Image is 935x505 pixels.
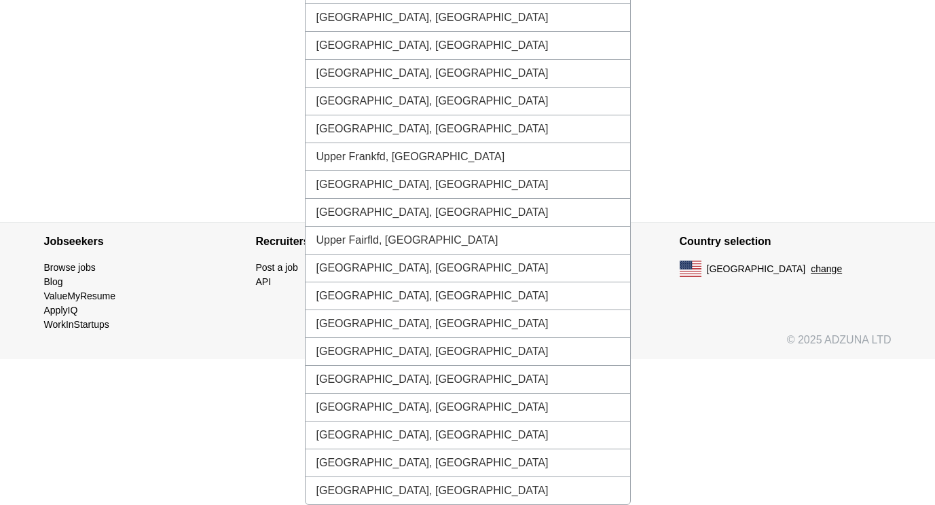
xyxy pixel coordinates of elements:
[44,305,78,316] a: ApplyIQ
[256,276,272,287] a: API
[306,4,630,32] li: [GEOGRAPHIC_DATA], [GEOGRAPHIC_DATA]
[256,262,298,273] a: Post a job
[306,449,630,477] li: [GEOGRAPHIC_DATA], [GEOGRAPHIC_DATA]
[306,60,630,88] li: [GEOGRAPHIC_DATA], [GEOGRAPHIC_DATA]
[680,261,701,277] img: US flag
[306,143,630,171] li: Upper Frankfd, [GEOGRAPHIC_DATA]
[44,262,96,273] a: Browse jobs
[44,291,116,301] a: ValueMyResume
[306,282,630,310] li: [GEOGRAPHIC_DATA], [GEOGRAPHIC_DATA]
[306,394,630,422] li: [GEOGRAPHIC_DATA], [GEOGRAPHIC_DATA]
[33,332,902,359] div: © 2025 ADZUNA LTD
[707,262,806,276] span: [GEOGRAPHIC_DATA]
[306,32,630,60] li: [GEOGRAPHIC_DATA], [GEOGRAPHIC_DATA]
[44,319,109,330] a: WorkInStartups
[306,227,630,255] li: Upper Fairfld, [GEOGRAPHIC_DATA]
[306,171,630,199] li: [GEOGRAPHIC_DATA], [GEOGRAPHIC_DATA]
[306,115,630,143] li: [GEOGRAPHIC_DATA], [GEOGRAPHIC_DATA]
[306,255,630,282] li: [GEOGRAPHIC_DATA], [GEOGRAPHIC_DATA]
[306,310,630,338] li: [GEOGRAPHIC_DATA], [GEOGRAPHIC_DATA]
[306,338,630,366] li: [GEOGRAPHIC_DATA], [GEOGRAPHIC_DATA]
[680,223,892,261] h4: Country selection
[44,276,63,287] a: Blog
[811,262,842,276] button: change
[306,88,630,115] li: [GEOGRAPHIC_DATA], [GEOGRAPHIC_DATA]
[306,422,630,449] li: [GEOGRAPHIC_DATA], [GEOGRAPHIC_DATA]
[306,477,630,504] li: [GEOGRAPHIC_DATA], [GEOGRAPHIC_DATA]
[306,199,630,227] li: [GEOGRAPHIC_DATA], [GEOGRAPHIC_DATA]
[306,366,630,394] li: [GEOGRAPHIC_DATA], [GEOGRAPHIC_DATA]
